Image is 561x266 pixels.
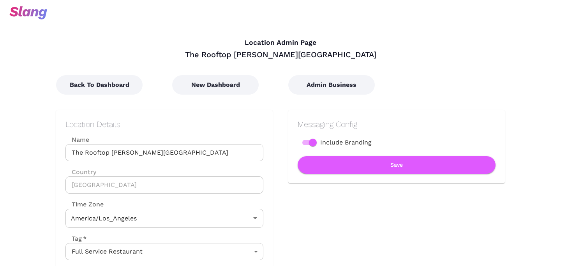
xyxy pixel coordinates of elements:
h2: Messaging Config [298,120,496,129]
button: Back To Dashboard [56,75,143,95]
a: Back To Dashboard [56,81,143,88]
h2: Location Details [65,120,263,129]
label: Time Zone [65,200,263,209]
label: Name [65,135,263,144]
img: svg+xml;base64,PHN2ZyB3aWR0aD0iOTciIGhlaWdodD0iMzQiIHZpZXdCb3g9IjAgMCA5NyAzNCIgZmlsbD0ibm9uZSIgeG... [9,6,47,19]
div: The Rooftop [PERSON_NAME][GEOGRAPHIC_DATA] [56,49,505,60]
a: New Dashboard [172,81,259,88]
span: Include Branding [320,138,372,147]
button: Open [250,213,261,224]
div: Full Service Restaurant [65,243,263,260]
label: Country [65,167,263,176]
h4: Location Admin Page [56,39,505,47]
button: Admin Business [288,75,375,95]
a: Admin Business [288,81,375,88]
button: New Dashboard [172,75,259,95]
label: Tag [65,234,86,243]
button: Save [298,156,496,174]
